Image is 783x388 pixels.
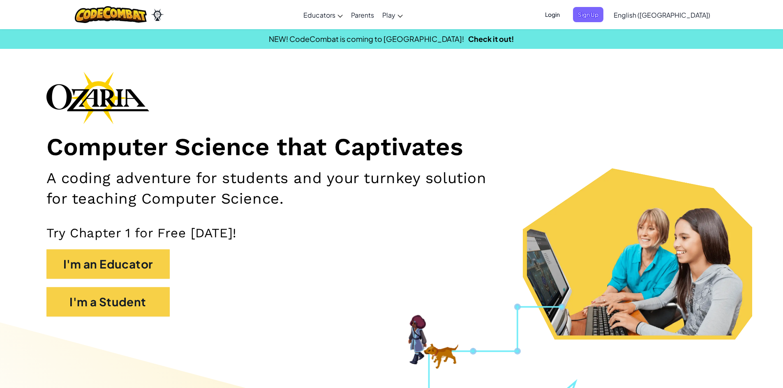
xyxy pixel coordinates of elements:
[540,7,565,22] button: Login
[299,4,347,26] a: Educators
[75,6,147,23] img: CodeCombat logo
[573,7,603,22] button: Sign Up
[151,9,164,21] img: Ozaria
[303,11,335,19] span: Educators
[610,4,714,26] a: English ([GEOGRAPHIC_DATA])
[46,168,509,209] h2: A coding adventure for students and your turnkey solution for teaching Computer Science.
[378,4,407,26] a: Play
[46,287,170,317] button: I'm a Student
[382,11,395,19] span: Play
[347,4,378,26] a: Parents
[46,249,170,279] button: I'm an Educator
[614,11,710,19] span: English ([GEOGRAPHIC_DATA])
[269,34,464,44] span: NEW! CodeCombat is coming to [GEOGRAPHIC_DATA]!
[46,132,737,162] h1: Computer Science that Captivates
[468,34,514,44] a: Check it out!
[46,71,149,124] img: Ozaria branding logo
[46,225,737,241] p: Try Chapter 1 for Free [DATE]!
